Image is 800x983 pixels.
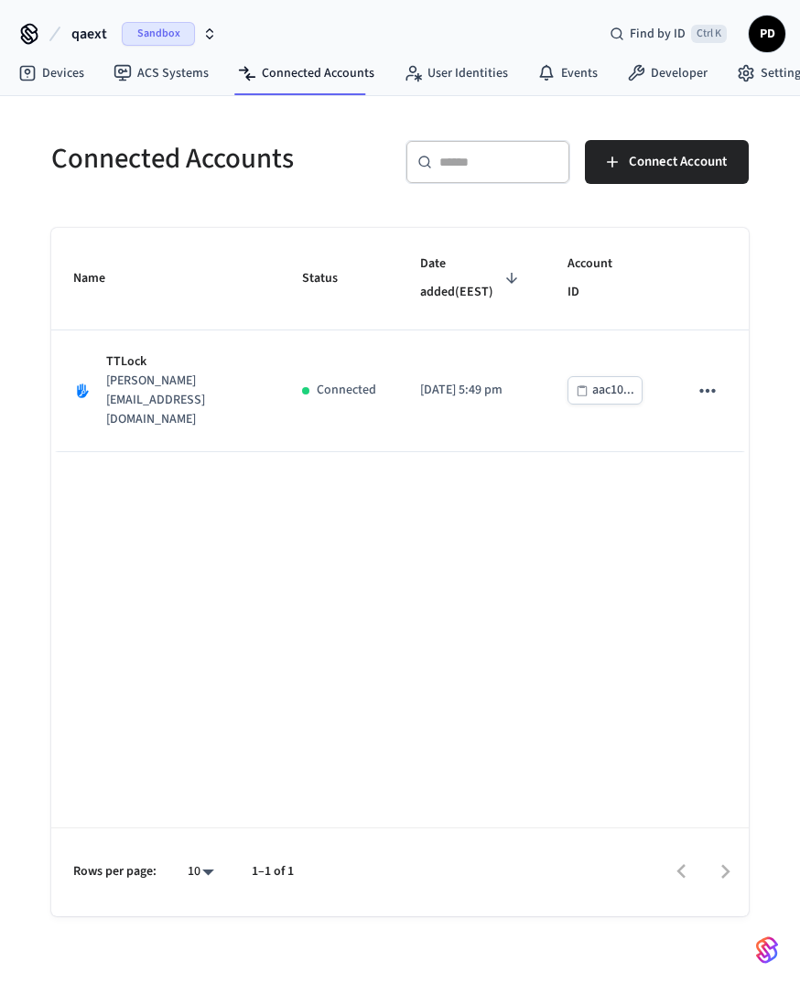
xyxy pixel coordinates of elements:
img: SeamLogoGradient.69752ec5.svg [756,935,778,965]
span: Sandbox [122,22,195,46]
table: sticky table [51,228,749,452]
button: aac10... [568,376,643,405]
p: Rows per page: [73,862,157,881]
p: [DATE] 5:49 pm [420,381,524,400]
img: TTLock Logo, Square [73,382,92,400]
span: PD [751,17,784,50]
a: Connected Accounts [223,57,389,90]
a: User Identities [389,57,523,90]
p: TTLock [106,352,259,372]
a: Devices [4,57,99,90]
h5: Connected Accounts [51,140,384,178]
button: Connect Account [585,140,749,184]
span: Date added(EEST) [420,250,524,308]
span: Status [302,265,362,293]
div: Find by IDCtrl K [595,17,741,50]
button: PD [749,16,785,52]
span: Find by ID [630,25,686,43]
span: Connect Account [629,150,727,174]
a: Developer [612,57,722,90]
div: 10 [178,859,222,885]
span: Account ID [568,250,644,308]
div: aac10... [592,379,634,402]
p: Connected [317,381,376,400]
a: Events [523,57,612,90]
span: qaext [71,23,107,45]
span: Name [73,265,129,293]
a: ACS Systems [99,57,223,90]
p: [PERSON_NAME][EMAIL_ADDRESS][DOMAIN_NAME] [106,372,259,429]
span: Ctrl K [691,25,727,43]
p: 1–1 of 1 [252,862,294,881]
